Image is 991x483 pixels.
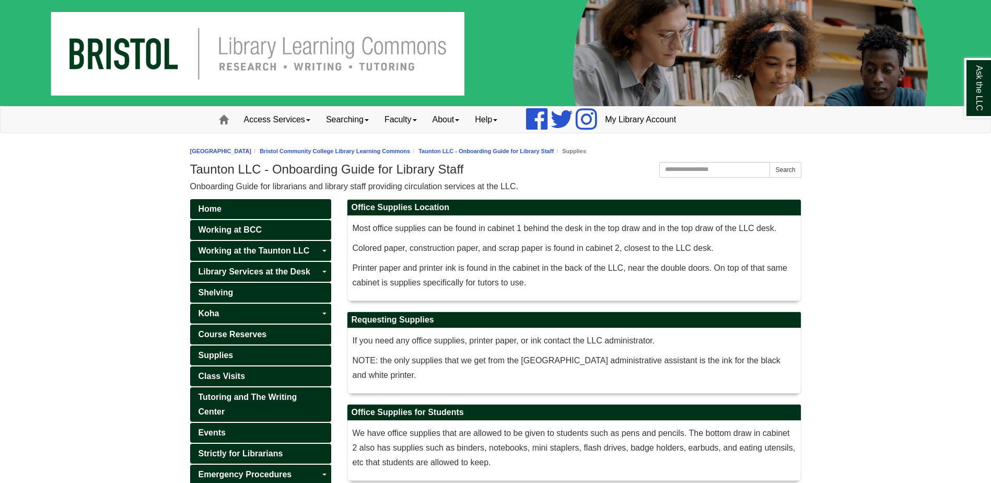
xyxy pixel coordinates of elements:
[190,283,331,303] a: Shelving
[353,241,796,256] p: Colored paper, construction paper, and scrap paper is found in cabinet 2, closest to the LLC desk.
[199,330,267,339] span: Course Reserves
[199,393,297,416] span: Tutoring and The Writing Center
[190,346,331,365] a: Supplies
[199,372,246,381] span: Class Visits
[236,107,318,133] a: Access Services
[190,182,518,191] span: Onboarding Guide for librarians and library staff providing circulation services at the LLC.
[190,146,801,156] nav: breadcrumb
[377,107,425,133] a: Faculty
[318,107,377,133] a: Searching
[199,204,221,213] span: Home
[347,200,801,216] h2: Office Supplies Location
[190,444,331,464] a: Strictly for Librarians
[353,221,796,236] p: Most office supplies can be found in cabinet 1 behind the desk in the top draw and in the top dra...
[199,351,234,360] span: Supplies
[199,246,310,255] span: Working at the Taunton LLC
[190,148,252,154] a: [GEOGRAPHIC_DATA]
[199,225,262,234] span: Working at BCC
[597,107,684,133] a: My Library Account
[770,162,801,178] button: Search
[190,199,331,219] a: Home
[190,387,331,422] a: Tutoring and The Writing Center
[199,267,310,276] span: Library Services at the Desk
[418,148,554,154] a: Taunton LLC - Onboarding Guide for Library Staff
[467,107,505,133] a: Help
[199,449,283,458] span: Strictly for Librarians
[199,428,226,437] span: Events
[190,423,331,443] a: Events
[554,146,586,156] li: Supplies
[353,333,796,348] p: If you need any office supplies, printer paper, or ink contact the LLC administrator.
[190,304,331,324] a: Koha
[190,262,331,282] a: Library Services at the Desk
[199,470,292,479] span: Emergency Procedures
[190,162,801,177] h1: Taunton LLC - Onboarding Guide for Library Staff
[190,220,331,240] a: Working at BCC
[347,312,801,328] h2: Requesting Supplies
[353,426,796,470] p: We have office supplies that are allowed to be given to students such as pens and pencils. The bo...
[190,325,331,344] a: Course Reserves
[353,261,796,290] p: Printer paper and printer ink is found in the cabinet in the back of the LLC, near the double doo...
[199,309,219,318] span: Koha
[199,288,234,297] span: Shelving
[347,405,801,421] h2: Office Supplies for Students
[190,241,331,261] a: Working at the Taunton LLC
[425,107,468,133] a: About
[260,148,410,154] a: Bristol Community College Library Learning Commons
[353,353,796,383] p: NOTE: the only supplies that we get from the [GEOGRAPHIC_DATA] administrative assistant is the in...
[190,366,331,386] a: Class Visits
